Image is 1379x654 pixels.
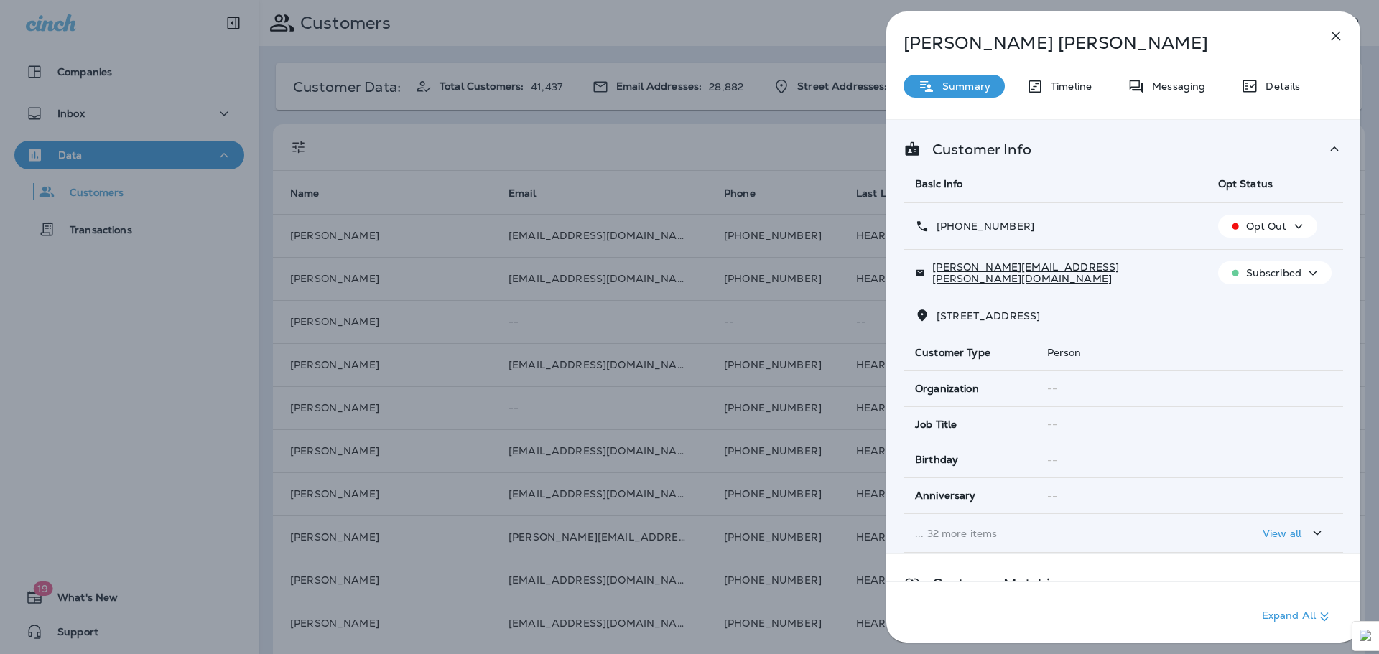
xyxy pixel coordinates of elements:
[915,347,990,359] span: Customer Type
[1258,80,1300,92] p: Details
[1257,520,1332,546] button: View all
[1256,604,1339,630] button: Expand All
[1044,80,1092,92] p: Timeline
[1047,382,1057,395] span: --
[1218,215,1317,238] button: Opt Out
[1047,418,1057,431] span: --
[915,454,958,466] span: Birthday
[1262,608,1333,625] p: Expand All
[1047,454,1057,467] span: --
[929,220,1034,232] p: [PHONE_NUMBER]
[1145,80,1205,92] p: Messaging
[1218,261,1332,284] button: Subscribed
[915,177,962,190] span: Basic Info
[904,33,1296,53] p: [PERSON_NAME] [PERSON_NAME]
[915,490,976,502] span: Anniversary
[915,383,979,395] span: Organization
[935,80,990,92] p: Summary
[921,144,1031,155] p: Customer Info
[1047,346,1082,359] span: Person
[915,528,1195,539] p: ... 32 more items
[1360,630,1373,643] img: Detect Auto
[921,578,1068,589] p: Customer Matching
[1218,177,1273,190] span: Opt Status
[1263,528,1301,539] p: View all
[1246,267,1301,279] p: Subscribed
[925,261,1194,284] p: [PERSON_NAME][EMAIL_ADDRESS][PERSON_NAME][DOMAIN_NAME]
[1047,490,1057,503] span: --
[937,309,1040,322] span: [STREET_ADDRESS]
[915,419,957,431] span: Job Title
[1246,220,1287,232] p: Opt Out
